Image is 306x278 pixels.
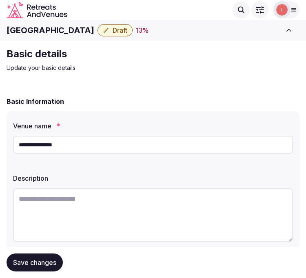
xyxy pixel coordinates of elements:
label: Description [13,175,293,182]
p: Update your basic details [7,64,281,72]
label: Venue name [13,123,293,129]
span: Save changes [13,258,56,267]
h2: Basic details [7,47,281,61]
button: Toggle sidebar [278,21,299,39]
h1: [GEOGRAPHIC_DATA] [7,25,94,36]
h2: Basic Information [7,96,64,106]
svg: Retreats and Venues company logo [7,1,67,18]
a: Visit the homepage [7,1,67,18]
button: 13% [136,25,149,35]
button: Save changes [7,253,63,271]
button: Draft [98,24,133,36]
span: Draft [113,26,127,34]
img: Irene Gonzales [276,4,288,16]
div: 13 % [136,25,149,35]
